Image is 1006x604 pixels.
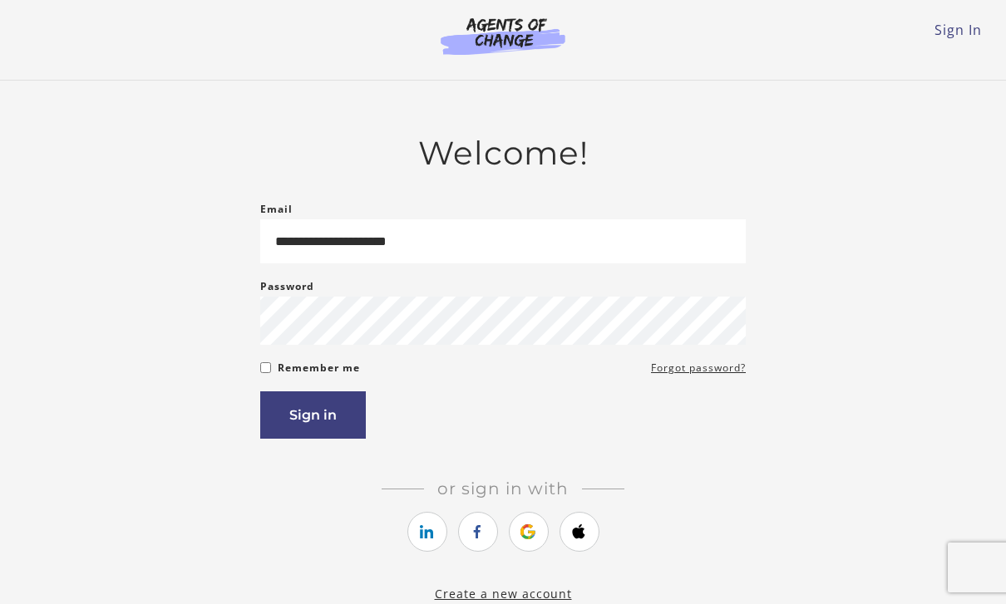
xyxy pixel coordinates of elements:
a: Sign In [934,21,982,39]
a: https://courses.thinkific.com/users/auth/apple?ss%5Breferral%5D=&ss%5Buser_return_to%5D=&ss%5Bvis... [560,512,599,552]
a: https://courses.thinkific.com/users/auth/google?ss%5Breferral%5D=&ss%5Buser_return_to%5D=&ss%5Bvi... [509,512,549,552]
a: https://courses.thinkific.com/users/auth/linkedin?ss%5Breferral%5D=&ss%5Buser_return_to%5D=&ss%5B... [407,512,447,552]
img: Agents of Change Logo [423,17,583,55]
h2: Welcome! [260,134,746,173]
a: Forgot password? [651,358,746,378]
a: https://courses.thinkific.com/users/auth/facebook?ss%5Breferral%5D=&ss%5Buser_return_to%5D=&ss%5B... [458,512,498,552]
label: Remember me [278,358,360,378]
label: Password [260,277,314,297]
a: Create a new account [435,586,572,602]
button: Sign in [260,391,366,439]
label: Email [260,199,293,219]
span: Or sign in with [424,479,582,498]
